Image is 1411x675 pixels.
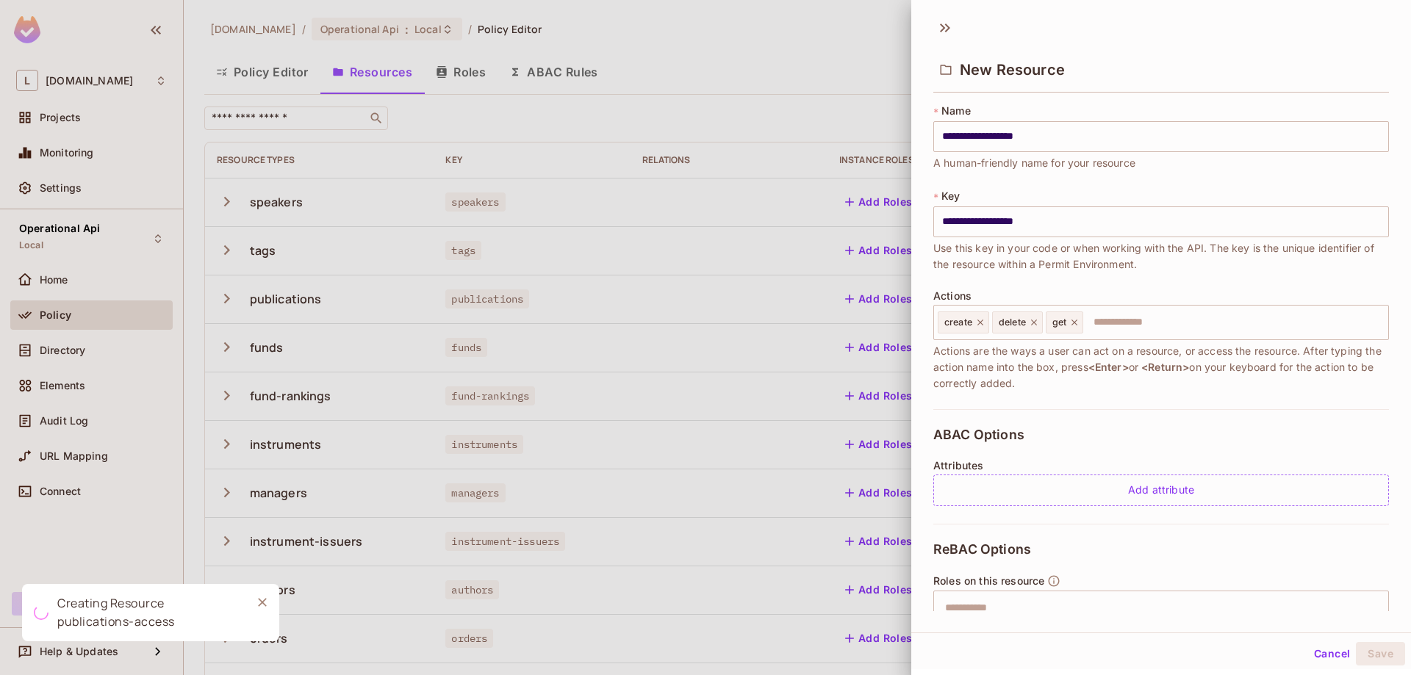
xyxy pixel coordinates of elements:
span: Use this key in your code or when working with the API. The key is the unique identifier of the r... [933,240,1389,272]
span: <Return> [1141,361,1189,373]
span: A human-friendly name for your resource [933,155,1135,171]
span: New Resource [960,61,1065,79]
span: Actions [933,290,972,302]
button: Save [1356,642,1405,665]
span: delete [999,317,1026,328]
span: ReBAC Options [933,542,1031,557]
span: create [944,317,972,328]
span: <Enter> [1088,361,1129,373]
div: get [1046,311,1083,333]
span: Attributes [933,460,984,472]
div: Add attribute [933,474,1389,506]
div: delete [992,311,1043,333]
span: Actions are the ways a user can act on a resource, or access the resource. After typing the actio... [933,343,1389,391]
button: Close [251,591,273,613]
span: Name [941,105,971,117]
span: Roles on this resource [933,575,1044,587]
span: ABAC Options [933,427,1024,442]
div: Creating Resource publications-access [57,594,240,631]
span: get [1052,317,1066,328]
button: Cancel [1308,642,1356,665]
span: Key [941,190,960,202]
div: create [938,311,989,333]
